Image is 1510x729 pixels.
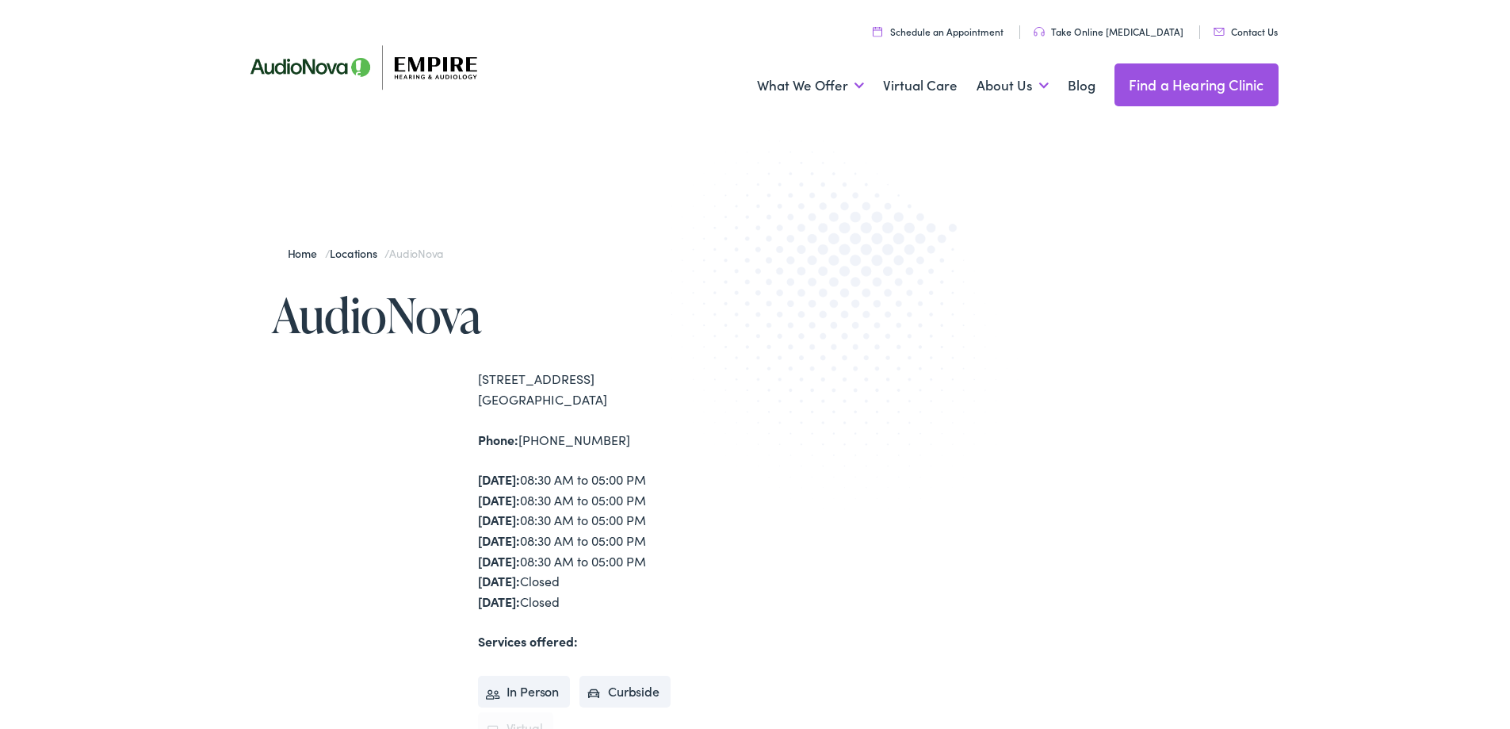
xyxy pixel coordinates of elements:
div: [STREET_ADDRESS] [GEOGRAPHIC_DATA] [478,369,755,409]
strong: Services offered: [478,632,578,650]
strong: [DATE]: [478,552,520,570]
li: In Person [478,676,571,708]
strong: [DATE]: [478,572,520,589]
a: Blog [1068,56,1095,115]
strong: [DATE]: [478,511,520,528]
div: [PHONE_NUMBER] [478,430,755,451]
h1: AudioNova [272,289,755,341]
a: Find a Hearing Clinic [1114,63,1279,106]
strong: [DATE]: [478,491,520,508]
span: / / [288,245,444,261]
a: Home [288,245,325,261]
a: Schedule an Appointment [873,25,1003,38]
li: Curbside [579,676,671,708]
img: utility icon [873,26,882,36]
strong: Phone: [478,431,518,448]
a: Contact Us [1214,25,1278,38]
img: utility icon [1034,27,1045,36]
img: utility icon [1214,28,1225,36]
a: Virtual Care [883,56,958,115]
a: What We Offer [757,56,864,115]
span: AudioNova [389,245,443,261]
strong: [DATE]: [478,531,520,549]
a: Locations [330,245,384,261]
a: About Us [977,56,1049,115]
strong: [DATE]: [478,593,520,610]
div: 08:30 AM to 05:00 PM 08:30 AM to 05:00 PM 08:30 AM to 05:00 PM 08:30 AM to 05:00 PM 08:30 AM to 0... [478,470,755,612]
a: Take Online [MEDICAL_DATA] [1034,25,1183,38]
strong: [DATE]: [478,470,520,488]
